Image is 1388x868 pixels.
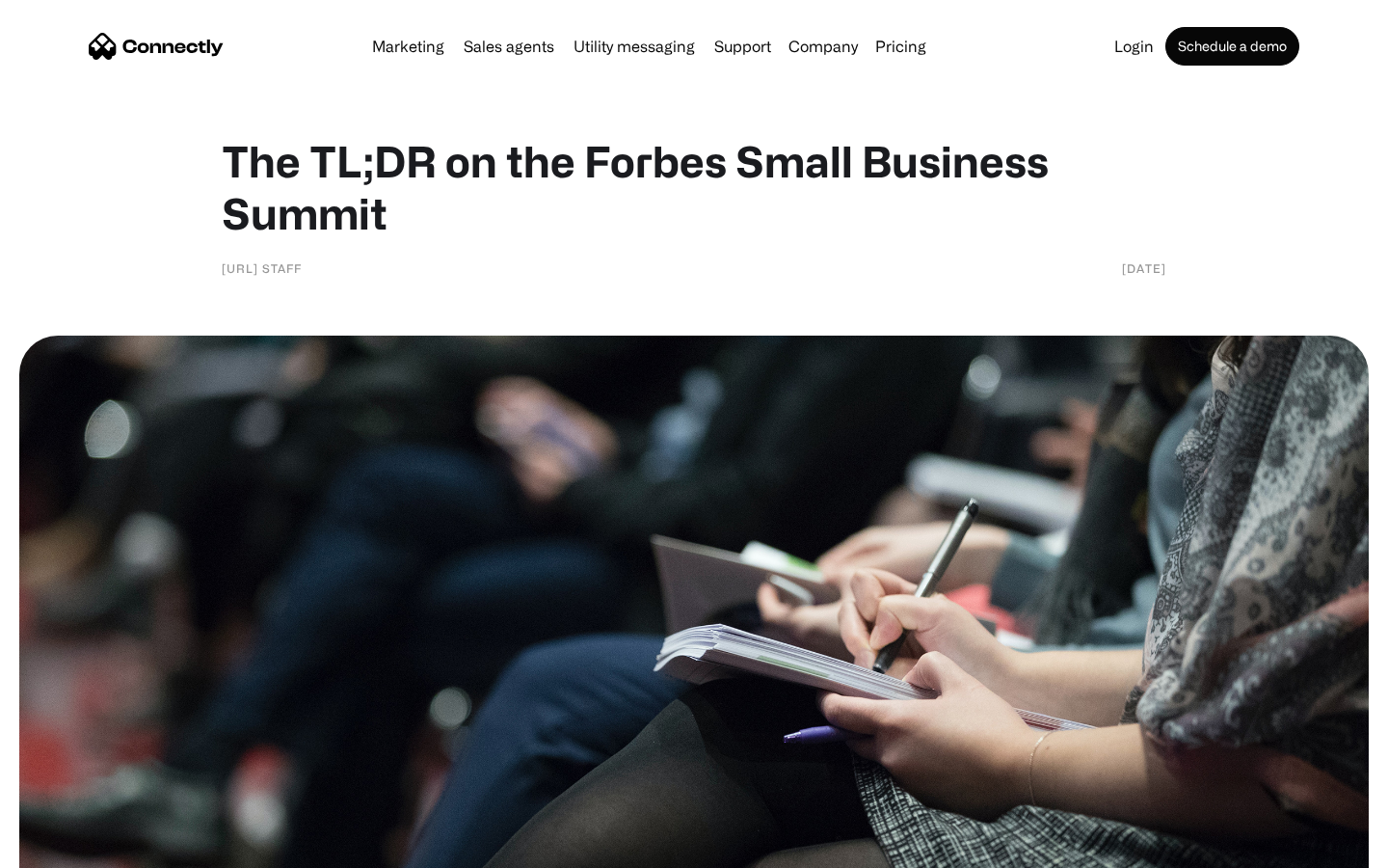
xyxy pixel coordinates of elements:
[1107,39,1161,54] a: Login
[222,258,302,278] div: [URL] Staff
[89,32,224,61] a: home
[788,33,858,60] div: Company
[222,135,1166,239] h1: The TL;DR on the Forbes Small Business Summit
[19,834,116,861] aside: Language selected: English
[566,39,703,54] a: Utility messaging
[39,834,116,861] ul: Language list
[867,39,934,54] a: Pricing
[783,33,864,60] div: Company
[707,39,779,54] a: Support
[1165,27,1299,66] a: Schedule a demo
[364,39,452,54] a: Marketing
[1122,258,1166,278] div: [DATE]
[456,39,562,54] a: Sales agents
